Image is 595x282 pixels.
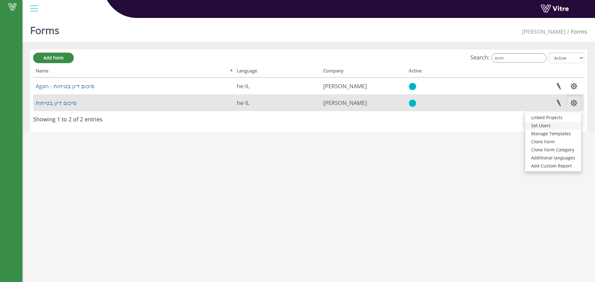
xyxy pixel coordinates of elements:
[409,99,416,107] img: yes
[36,82,95,90] a: Agan - סיכום דיון בטיחות
[470,53,547,63] label: Search:
[30,15,59,42] h1: Forms
[323,82,367,90] span: 379
[409,83,416,90] img: yes
[33,66,234,78] th: Name: activate to sort column descending
[234,78,321,94] td: he-IL
[491,53,547,63] input: Search:
[33,113,103,124] div: Showing 1 to 2 of 2 entries
[525,138,581,146] a: Clone Form
[525,130,581,138] a: Manage Templates
[43,55,64,61] span: Add Form
[525,114,581,122] a: Linked Projects
[33,53,74,63] a: Add Form
[36,99,77,106] a: סיכום דיון בטיחות
[321,66,406,78] th: Company
[525,146,581,154] a: Clone Form Category
[406,66,466,78] th: Active
[525,162,581,170] a: Add Custom Report
[525,122,581,130] a: Set Users
[234,94,321,111] td: he-IL
[525,154,581,162] a: Additional languages
[522,28,566,35] span: 379
[566,28,587,36] li: Forms
[323,99,367,106] span: 379
[234,66,321,78] th: Language
[523,114,553,126] a: Previous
